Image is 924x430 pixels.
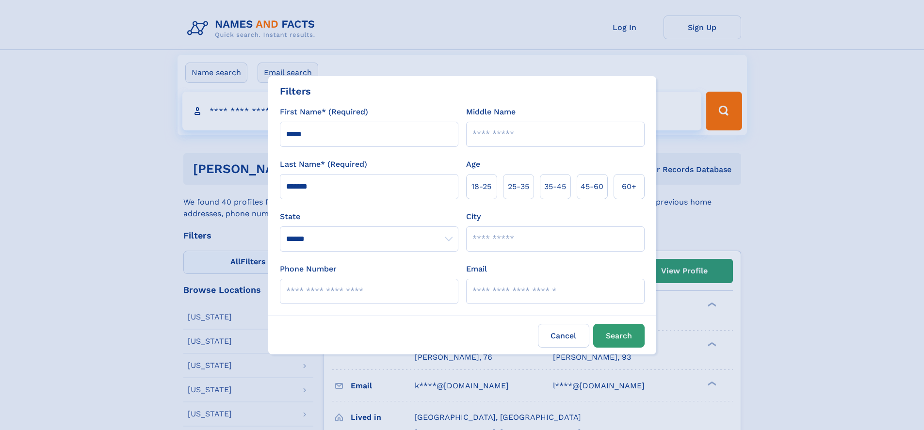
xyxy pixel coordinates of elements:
[538,324,589,348] label: Cancel
[280,84,311,98] div: Filters
[544,181,566,192] span: 35‑45
[280,211,458,223] label: State
[581,181,603,192] span: 45‑60
[280,159,367,170] label: Last Name* (Required)
[593,324,645,348] button: Search
[466,159,480,170] label: Age
[466,263,487,275] label: Email
[280,106,368,118] label: First Name* (Required)
[466,106,516,118] label: Middle Name
[622,181,636,192] span: 60+
[466,211,481,223] label: City
[508,181,529,192] span: 25‑35
[471,181,491,192] span: 18‑25
[280,263,337,275] label: Phone Number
